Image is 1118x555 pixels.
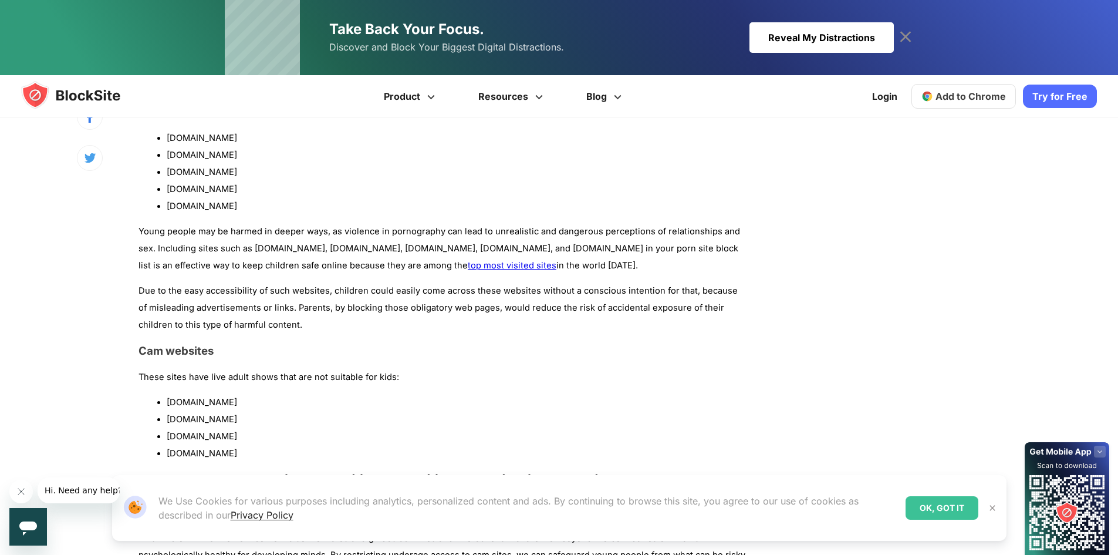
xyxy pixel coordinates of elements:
div: OK, GOT IT [906,496,978,520]
a: Resources [458,75,566,117]
li: [DOMAIN_NAME] [167,394,748,411]
li: [DOMAIN_NAME] [167,130,748,147]
a: Login [865,82,904,110]
div: Reveal My Distractions [749,22,894,53]
a: Privacy Policy [231,509,293,521]
p: We Use Cookies for various purposes including analytics, personalized content and ads. By continu... [158,494,896,522]
iframe: Message from company [38,477,120,503]
button: Close [985,500,1000,516]
iframe: Button to launch messaging window [9,508,47,546]
p: These sites have live adult shows that are not suitable for kids: [139,369,748,386]
p: Young people may be harmed in deeper ways, as violence in pornography can lead to unrealistic and... [139,223,748,274]
a: top most visited sites [468,260,556,271]
iframe: Close message [9,480,33,503]
a: Add to Chrome [911,84,1016,109]
img: blocksite-icon.5d769676.svg [21,81,143,109]
span: Discover and Block Your Biggest Digital Distractions. [329,39,564,56]
li: [DOMAIN_NAME] [167,181,748,198]
a: Blog [566,75,645,117]
li: [DOMAIN_NAME] [167,445,748,462]
li: [DOMAIN_NAME] [167,198,748,215]
span: Take Back Your Focus. [329,21,484,38]
li: [DOMAIN_NAME] [167,147,748,164]
a: Try for Free [1023,85,1097,108]
li: [DOMAIN_NAME] [167,428,748,445]
img: chrome-icon.svg [921,90,933,102]
h3: Cam websites [139,344,748,358]
li: [DOMAIN_NAME] [167,164,748,181]
img: Close [988,503,997,513]
p: Due to the easy accessibility of such websites, children could easily come across these websites ... [139,282,748,333]
li: [DOMAIN_NAME] [167,411,748,428]
span: Add to Chrome [935,90,1006,102]
a: Product [364,75,458,117]
span: Hi. Need any help? [7,8,85,18]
